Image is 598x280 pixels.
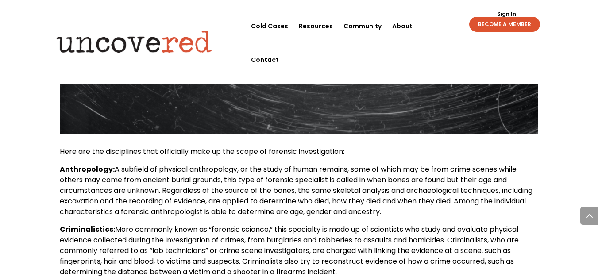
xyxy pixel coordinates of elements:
a: Sign In [492,12,521,17]
b: Criminalistics: [60,224,115,234]
a: BECOME A MEMBER [469,17,540,32]
span: A subfield of physical anthropology, or the study of human remains, some of which may be from cri... [60,164,532,217]
a: Contact [251,43,279,77]
span: Here are the disciplines that officially make up the scope of forensic investigation: [60,146,344,157]
img: Uncovered logo [49,24,220,59]
a: About [392,9,413,43]
a: Resources [299,9,333,43]
b: Anthropology: [60,164,115,174]
span: More commonly known as “forensic science,” this specialty is made up of scientists who study and ... [60,224,519,277]
a: Community [343,9,382,43]
a: Cold Cases [251,9,288,43]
